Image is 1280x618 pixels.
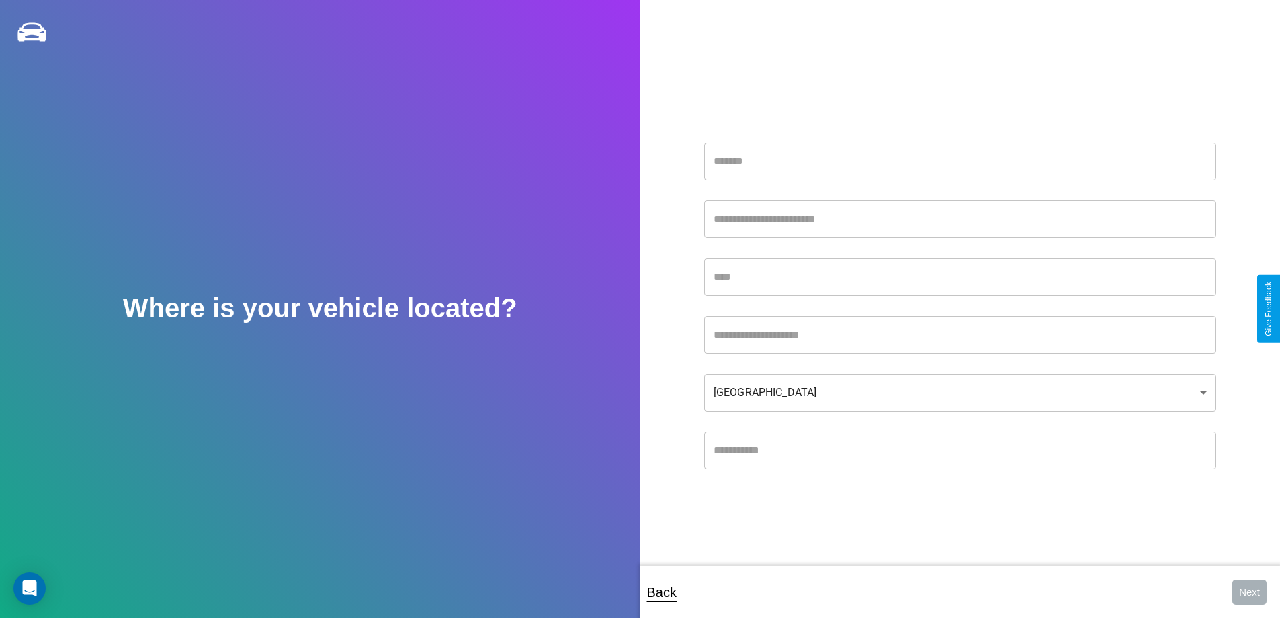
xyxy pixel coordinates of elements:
[123,293,517,323] h2: Where is your vehicle located?
[13,572,46,605] div: Open Intercom Messenger
[1264,282,1273,336] div: Give Feedback
[647,580,677,605] p: Back
[1232,580,1267,605] button: Next
[704,374,1216,412] div: [GEOGRAPHIC_DATA]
